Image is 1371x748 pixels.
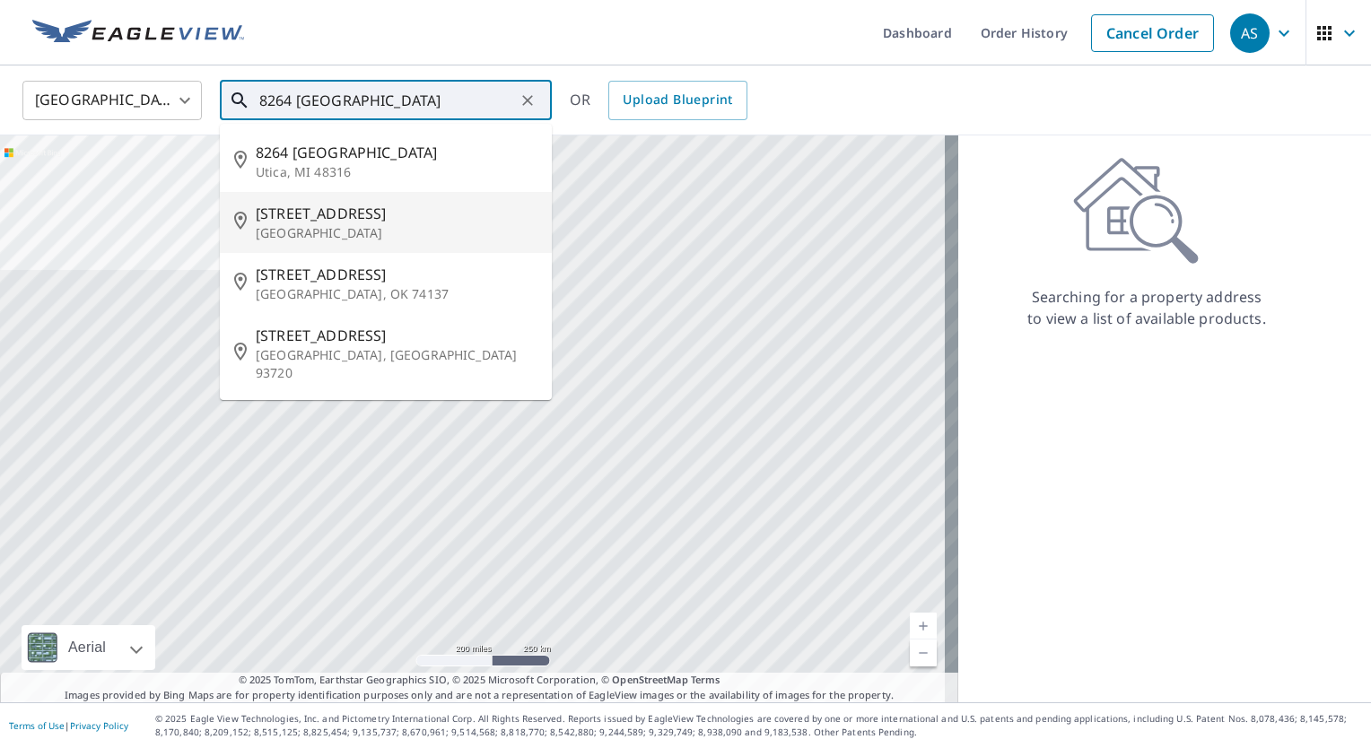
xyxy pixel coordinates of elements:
p: Utica, MI 48316 [256,163,537,181]
a: Upload Blueprint [608,81,747,120]
span: [STREET_ADDRESS] [256,203,537,224]
div: Aerial [63,625,111,670]
div: [GEOGRAPHIC_DATA] [22,75,202,126]
p: [GEOGRAPHIC_DATA] [256,224,537,242]
a: OpenStreetMap [612,673,687,686]
p: Searching for a property address to view a list of available products. [1026,286,1267,329]
a: Cancel Order [1091,14,1214,52]
a: Current Level 5, Zoom In [910,613,937,639]
span: © 2025 TomTom, Earthstar Geographics SIO, © 2025 Microsoft Corporation, © [239,673,720,688]
a: Current Level 5, Zoom Out [910,639,937,666]
div: AS [1230,13,1270,53]
a: Terms of Use [9,719,65,732]
p: [GEOGRAPHIC_DATA], [GEOGRAPHIC_DATA] 93720 [256,346,537,382]
input: Search by address or latitude-longitude [259,75,515,126]
a: Privacy Policy [70,719,128,732]
span: [STREET_ADDRESS] [256,325,537,346]
div: OR [570,81,747,120]
p: | [9,720,128,731]
button: Clear [515,88,540,113]
span: Upload Blueprint [623,89,732,111]
a: Terms [691,673,720,686]
span: 8264 [GEOGRAPHIC_DATA] [256,142,537,163]
span: [STREET_ADDRESS] [256,264,537,285]
img: EV Logo [32,20,244,47]
p: [GEOGRAPHIC_DATA], OK 74137 [256,285,537,303]
p: © 2025 Eagle View Technologies, Inc. and Pictometry International Corp. All Rights Reserved. Repo... [155,712,1362,739]
div: Aerial [22,625,155,670]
